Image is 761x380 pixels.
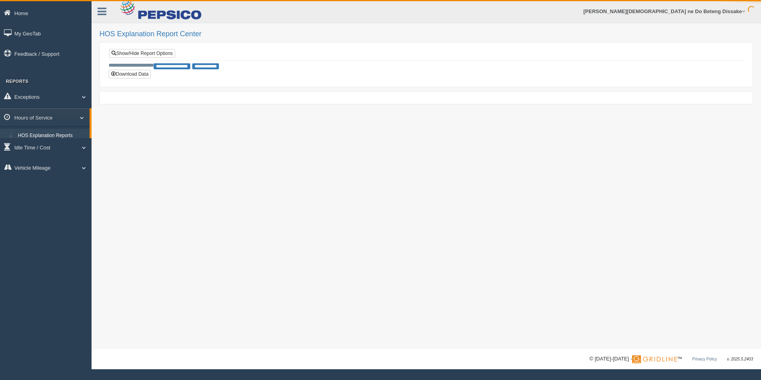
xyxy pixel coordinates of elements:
[589,355,753,363] div: © [DATE]-[DATE] - ™
[14,129,90,143] a: HOS Explanation Reports
[692,357,717,361] a: Privacy Policy
[109,70,151,78] button: Download Data
[632,355,677,363] img: Gridline
[109,49,175,58] a: Show/Hide Report Options
[100,30,753,38] h2: HOS Explanation Report Center
[727,357,753,361] span: v. 2025.5.2403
